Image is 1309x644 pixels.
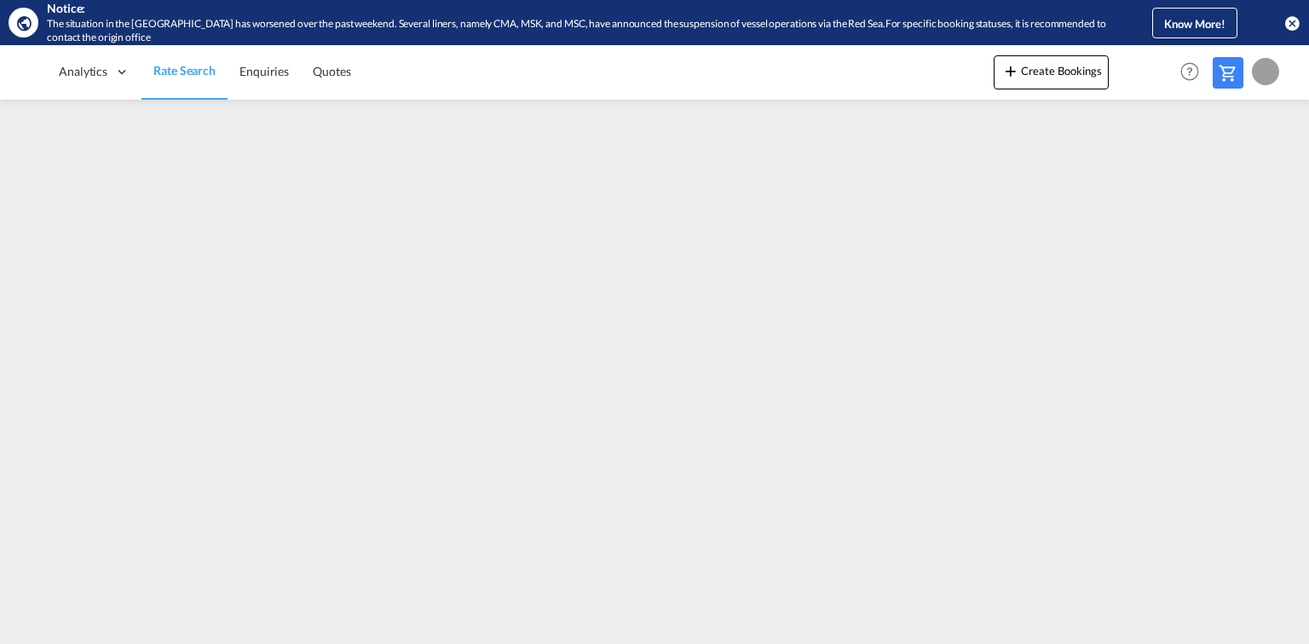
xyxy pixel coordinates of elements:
[994,55,1109,89] button: icon-plus 400-fgCreate Bookings
[1152,8,1237,38] button: Know More!
[153,63,216,78] span: Rate Search
[1283,14,1300,32] button: icon-close-circle
[1175,57,1204,86] span: Help
[1175,57,1213,88] div: Help
[239,64,289,78] span: Enquiries
[141,44,228,100] a: Rate Search
[59,63,107,80] span: Analytics
[313,64,350,78] span: Quotes
[228,44,301,100] a: Enquiries
[301,44,362,100] a: Quotes
[47,44,141,100] div: Analytics
[1000,60,1021,81] md-icon: icon-plus 400-fg
[15,14,32,32] md-icon: icon-earth
[1164,17,1225,31] span: Know More!
[47,17,1107,46] div: The situation in the Red Sea has worsened over the past weekend. Several liners, namely CMA, MSK,...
